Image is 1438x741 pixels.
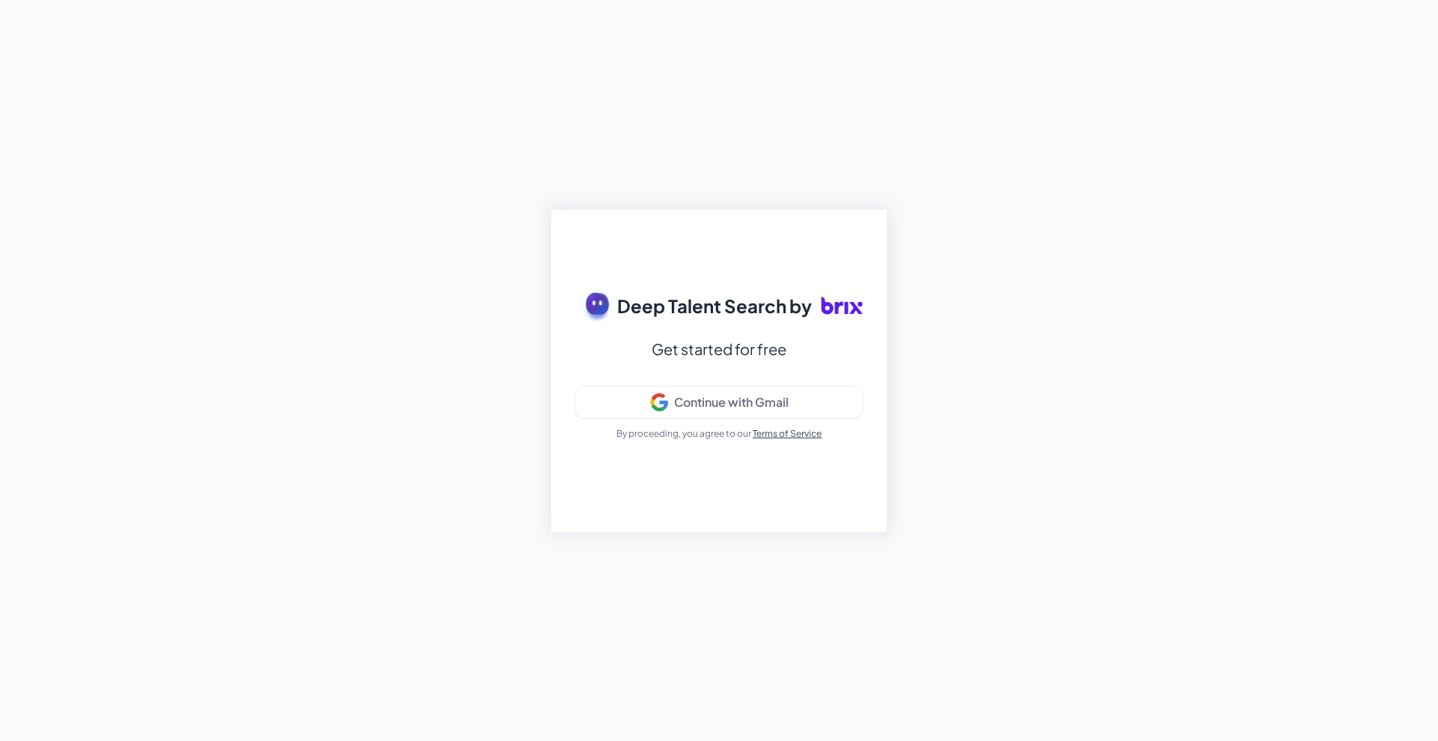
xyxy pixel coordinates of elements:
div: Continue with Gmail [674,395,789,410]
a: Terms of Service [753,428,822,439]
button: Continue with Gmail [575,387,863,418]
span: Deep Talent Search by [617,292,812,319]
p: By proceeding, you agree to our [616,427,822,441]
div: Get started for free [652,336,786,363]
